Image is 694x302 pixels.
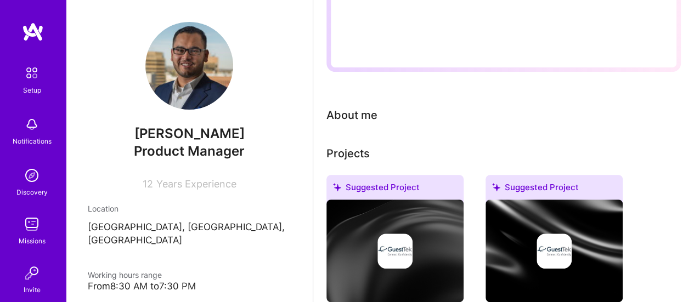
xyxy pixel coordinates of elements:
img: Company logo [377,233,413,269]
span: [PERSON_NAME] [88,126,291,142]
div: Missions [19,235,46,247]
span: Add at least 3 industries [357,9,452,20]
img: Company logo [537,233,572,269]
span: Connect your calendar or set your availability to enable client interviews [357,42,637,53]
img: Invite [21,262,43,284]
img: logo [22,22,44,42]
img: discovery [21,164,43,186]
div: Suggested Project [486,175,623,204]
span: Working hours range [88,270,162,280]
img: setup [20,61,43,84]
span: Add your preferred minimum hourly and monthly rate [357,26,564,36]
div: About me [326,107,377,123]
div: Suggested Project [326,175,464,204]
span: Years Experience [156,178,236,190]
div: Setup [23,84,41,96]
div: Notifications [13,135,52,147]
div: From 8:30 AM to 7:30 PM [88,281,291,292]
img: teamwork [21,213,43,235]
span: 12 [143,178,153,190]
p: [GEOGRAPHIC_DATA], [GEOGRAPHIC_DATA], [GEOGRAPHIC_DATA] [88,221,291,247]
div: Invite [24,284,41,295]
i: icon SuggestedTeams [333,183,341,191]
i: icon SuggestedTeams [492,183,500,191]
div: Projects [326,145,370,162]
span: Product Manager [134,143,245,159]
div: Location [88,203,291,214]
img: bell [21,113,43,135]
div: Discovery [16,186,48,198]
img: User Avatar [145,22,233,110]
